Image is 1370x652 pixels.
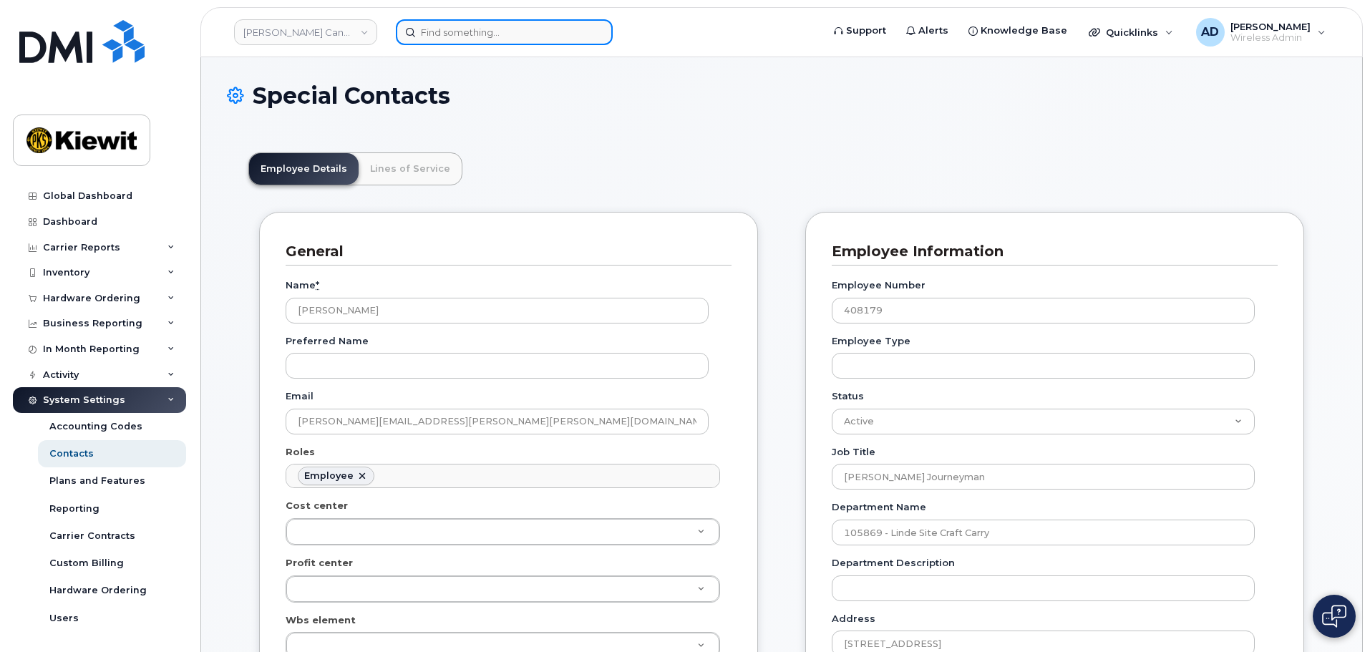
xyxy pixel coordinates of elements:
[832,500,926,514] label: Department Name
[286,613,356,627] label: Wbs element
[286,389,314,403] label: Email
[286,445,315,459] label: Roles
[316,279,319,291] abbr: required
[286,334,369,348] label: Preferred Name
[832,389,864,403] label: Status
[249,153,359,185] a: Employee Details
[832,334,910,348] label: Employee Type
[359,153,462,185] a: Lines of Service
[832,612,875,626] label: Address
[832,278,926,292] label: Employee Number
[286,278,319,292] label: Name
[1322,605,1346,628] img: Open chat
[286,499,348,512] label: Cost center
[832,556,955,570] label: Department Description
[304,470,354,482] div: Employee
[832,242,1267,261] h3: Employee Information
[286,556,353,570] label: Profit center
[227,83,1336,108] h1: Special Contacts
[286,242,721,261] h3: General
[832,445,875,459] label: Job Title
